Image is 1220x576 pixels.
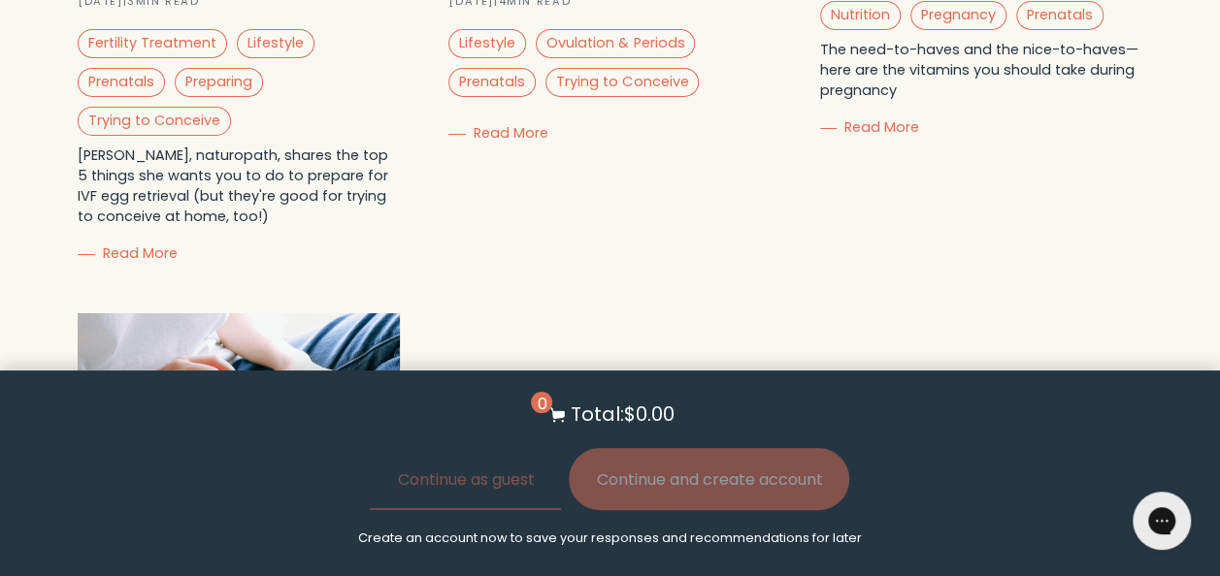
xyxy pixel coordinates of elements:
[78,68,165,97] a: Prenatals
[536,29,695,58] a: Ovulation & Periods
[358,529,862,547] p: Create an account now to save your responses and recommendations for later
[570,400,674,429] p: Total: $0.00
[175,68,263,97] a: Preparing
[448,123,548,143] a: Read More
[910,1,1006,30] a: Pregnancy
[370,448,561,510] button: Continue as guest
[103,243,178,263] span: Read More
[78,243,178,263] a: Read More
[78,313,400,556] img: Shop the best Black Friday deals
[237,29,314,58] a: Lifestyle
[1016,1,1104,30] a: Prenatals
[531,392,552,413] span: 0
[78,107,231,136] a: Trying to Conceive
[1123,485,1201,557] iframe: Gorgias live chat messenger
[448,68,536,97] a: Prenatals
[844,117,919,137] span: Read More
[448,29,526,58] a: Lifestyle
[78,29,227,58] a: Fertility Treatment
[820,40,1142,101] p: The need-to-haves and the nice-to-haves—here are the vitamins you should take during pregnancy
[474,123,548,143] span: Read More
[820,117,920,137] a: Read More
[569,448,849,510] button: Continue and create account
[545,68,699,97] a: Trying to Conceive
[78,145,400,227] p: [PERSON_NAME], naturopath, shares the top 5 things she wants you to do to prepare for IVF egg ret...
[820,1,901,30] a: Nutrition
